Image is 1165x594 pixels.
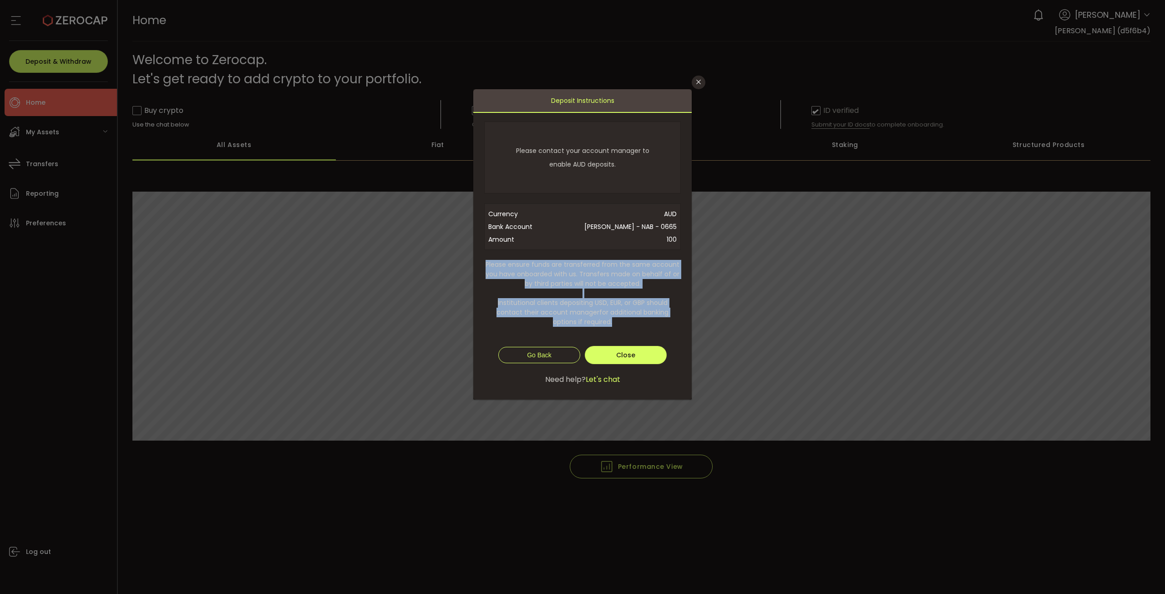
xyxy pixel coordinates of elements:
button: Go Back [498,347,580,363]
span: Amount [488,233,538,246]
span: [PERSON_NAME] - NAB - 0665 [538,220,677,233]
span: 100 [538,233,677,246]
button: Close [692,76,705,89]
span: Please contact your account manager to enable AUD deposits. [507,144,658,171]
div: dialog [473,89,692,400]
span: Go Back [527,351,552,359]
span: Please ensure funds are transferred from the same account you have onboarded with us. Transfers m... [484,260,681,327]
span: Need help? [545,374,586,385]
iframe: Chat Widget [1059,496,1165,594]
span: Bank Account [488,220,538,233]
span: Let's chat [586,374,620,385]
button: Close [585,346,667,364]
span: Close [616,350,635,360]
span: Currency [488,208,538,220]
span: AUD [538,208,677,220]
